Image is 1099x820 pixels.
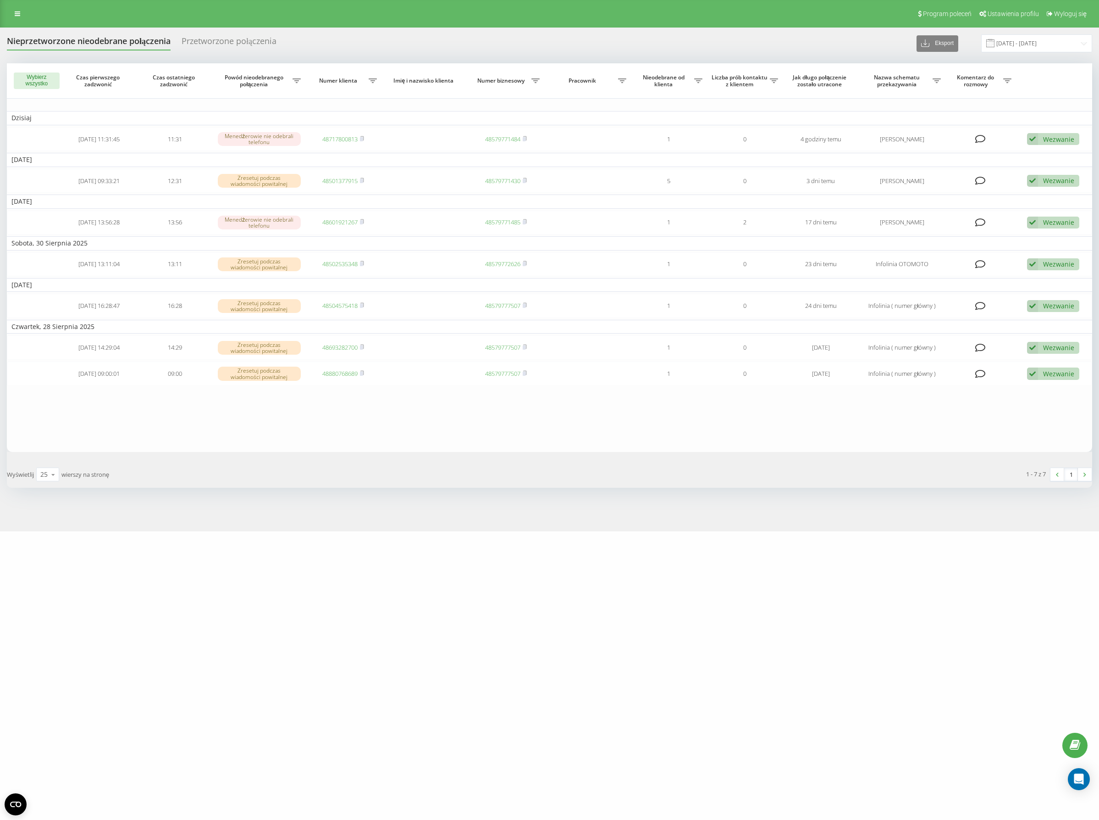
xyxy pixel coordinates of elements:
td: [DATE] 09:00:01 [61,362,137,386]
td: [DATE] 14:29:04 [61,335,137,360]
div: Wezwanie [1043,260,1074,268]
td: Czwartek, 28 Sierpnia 2025 [7,320,1092,334]
td: 1 [631,335,707,360]
td: [PERSON_NAME] [859,211,945,235]
td: 09:00 [137,362,213,386]
span: Czas pierwszego zadzwonić [69,74,129,88]
td: 1 [631,252,707,277]
span: Czas ostatniego zadzwonić [145,74,205,88]
td: Sobota, 30 Sierpnia 2025 [7,236,1092,250]
div: 1 - 7 z 7 [1026,469,1046,479]
td: 17 dni temu [783,211,859,235]
a: 48717800813 [322,135,358,143]
td: 0 [707,362,783,386]
a: 48880768689 [322,369,358,378]
td: 1 [631,294,707,318]
span: Numer biznesowy [473,77,531,84]
td: 0 [707,294,783,318]
a: 48579771430 [485,177,520,185]
div: Zresetuj podczas wiadomości powitalnej [218,341,301,355]
div: Wezwanie [1043,343,1074,352]
div: Wezwanie [1043,301,1074,310]
a: 48579777507 [485,301,520,310]
span: Komentarz do rozmowy [950,74,1003,88]
td: 1 [631,127,707,151]
div: Zresetuj podczas wiadomości powitalnej [218,367,301,380]
td: 5 [631,169,707,193]
td: 24 dni temu [783,294,859,318]
span: Imię i nazwisko klienta [390,77,459,84]
span: Program poleceń [923,10,972,17]
div: Zresetuj podczas wiadomości powitalnej [218,174,301,188]
div: Wezwanie [1043,218,1074,227]
div: Wezwanie [1043,369,1074,378]
div: 25 [40,470,48,479]
span: Wyloguj się [1054,10,1087,17]
td: 0 [707,127,783,151]
td: 13:56 [137,211,213,235]
span: Nieodebrane od klienta [635,74,694,88]
td: 1 [631,362,707,386]
td: Dzisiaj [7,111,1092,125]
td: Infolinia ( numer główny ) [859,362,945,386]
td: 14:29 [137,335,213,360]
td: [DATE] [7,278,1092,292]
span: Jak długo połączenie zostało utracone [791,74,851,88]
div: Menedżerowie nie odebrali telefonu [218,216,301,229]
span: wierszy na stronę [61,470,109,479]
div: Zresetuj podczas wiadomości powitalnej [218,299,301,313]
a: 48579777507 [485,343,520,351]
a: 48693282700 [322,343,358,351]
td: 4 godziny temu [783,127,859,151]
button: Open CMP widget [5,793,27,815]
td: 0 [707,252,783,277]
div: Nieprzetworzone nieodebrane połączenia [7,36,171,50]
div: Przetworzone połączenia [182,36,276,50]
td: 0 [707,169,783,193]
td: 13:11 [137,252,213,277]
td: Infolinia ( numer główny ) [859,294,945,318]
a: 48579771484 [485,135,520,143]
td: [PERSON_NAME] [859,127,945,151]
td: 11:31 [137,127,213,151]
div: Menedżerowie nie odebrali telefonu [218,132,301,146]
a: 48579771485 [485,218,520,226]
td: 0 [707,335,783,360]
div: Open Intercom Messenger [1068,768,1090,790]
button: Wybierz wszystko [14,73,60,89]
td: Infolinia ( numer główny ) [859,335,945,360]
td: [DATE] [783,335,859,360]
td: 12:31 [137,169,213,193]
td: [DATE] 09:33:21 [61,169,137,193]
td: [DATE] [7,153,1092,167]
a: 48501377915 [322,177,358,185]
td: 23 dni temu [783,252,859,277]
a: 48504575418 [322,301,358,310]
td: [DATE] 13:56:28 [61,211,137,235]
td: [DATE] 16:28:47 [61,294,137,318]
span: Wyświetlij [7,470,34,479]
span: Liczba prób kontaktu z klientem [712,74,770,88]
span: Powód nieodebranego połączenia [218,74,293,88]
td: [DATE] [783,362,859,386]
td: [DATE] [7,195,1092,208]
td: 3 dni temu [783,169,859,193]
a: 48601921267 [322,218,358,226]
span: Nazwa schematu przekazywania [863,74,933,88]
td: 2 [707,211,783,235]
td: [DATE] 13:11:04 [61,252,137,277]
div: Wezwanie [1043,135,1074,144]
a: 48579772626 [485,260,520,268]
div: Zresetuj podczas wiadomości powitalnej [218,257,301,271]
td: 1 [631,211,707,235]
button: Eksport [917,35,958,52]
td: [DATE] 11:31:45 [61,127,137,151]
a: 48579777507 [485,369,520,378]
span: Numer klienta [310,77,369,84]
td: [PERSON_NAME] [859,169,945,193]
span: Ustawienia profilu [988,10,1039,17]
td: Infolinia OTOMOTO [859,252,945,277]
td: 16:28 [137,294,213,318]
div: Wezwanie [1043,176,1074,185]
span: Pracownik [549,77,618,84]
